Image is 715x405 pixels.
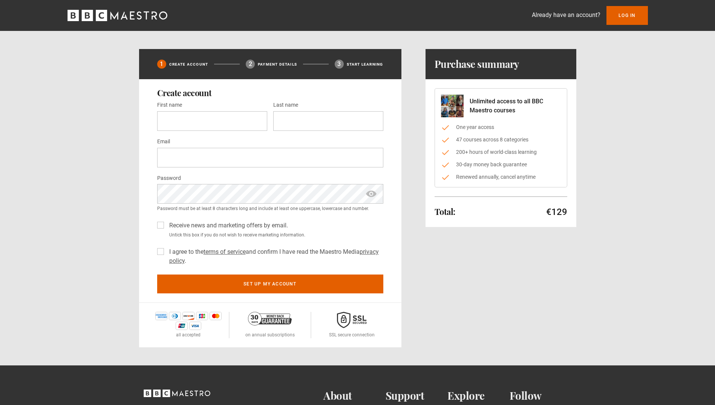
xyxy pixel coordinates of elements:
h2: Follow [510,390,572,402]
img: mastercard [210,312,222,320]
p: Start learning [347,61,383,67]
small: Password must be at least 8 characters long and include at least one uppercase, lowercase and num... [157,205,383,212]
h2: Support [386,390,448,402]
button: Set up my account [157,275,383,293]
a: Log In [606,6,648,25]
p: all accepted [176,331,201,338]
div: 1 [157,60,166,69]
li: Renewed annually, cancel anytime [441,173,561,181]
label: Receive news and marketing offers by email. [166,221,288,230]
li: 200+ hours of world-class learning [441,148,561,156]
h2: Create account [157,88,383,97]
p: Already have an account? [532,11,600,20]
img: jcb [196,312,208,320]
a: BBC Maestro, back to top [144,393,210,400]
p: on annual subscriptions [245,331,295,338]
a: terms of service [204,248,246,255]
label: Last name [273,101,298,110]
p: SSL secure connection [329,331,375,338]
img: diners [169,312,181,320]
p: €129 [546,206,567,218]
label: Email [157,137,170,146]
svg: BBC Maestro, back to top [144,390,210,397]
h1: Purchase summary [435,58,519,70]
label: Password [157,174,181,183]
p: Create Account [169,61,208,67]
img: 30-day-money-back-guarantee-c866a5dd536ff72a469b.png [248,312,292,325]
h2: About [323,390,386,402]
li: 30-day money back guarantee [441,161,561,169]
li: 47 courses across 8 categories [441,136,561,144]
small: Untick this box if you do not wish to receive marketing information. [166,232,383,238]
p: Payment details [258,61,297,67]
img: discover [182,312,194,320]
img: visa [189,322,201,330]
img: unionpay [176,322,188,330]
img: amex [155,312,167,320]
p: Unlimited access to all BBC Maestro courses [470,97,561,115]
h2: Explore [447,390,510,402]
div: 2 [246,60,255,69]
label: I agree to the and confirm I have read the Maestro Media . [166,247,383,265]
span: show password [365,184,377,204]
div: 3 [335,60,344,69]
li: One year access [441,123,561,131]
label: First name [157,101,182,110]
svg: BBC Maestro [67,10,167,21]
h2: Total: [435,207,455,216]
